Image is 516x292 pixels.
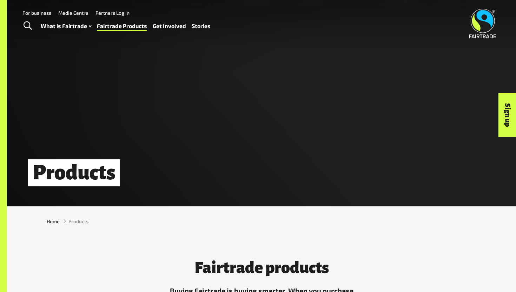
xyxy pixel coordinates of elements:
[22,10,51,16] a: For business
[28,159,120,186] h1: Products
[469,9,496,38] img: Fairtrade Australia New Zealand logo
[47,218,60,225] a: Home
[153,21,186,31] a: Get Involved
[58,10,88,16] a: Media Centre
[41,21,91,31] a: What is Fairtrade
[68,218,88,225] span: Products
[97,21,147,31] a: Fairtrade Products
[156,259,367,277] h3: Fairtrade products
[192,21,211,31] a: Stories
[95,10,130,16] a: Partners Log In
[19,17,36,35] a: Toggle Search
